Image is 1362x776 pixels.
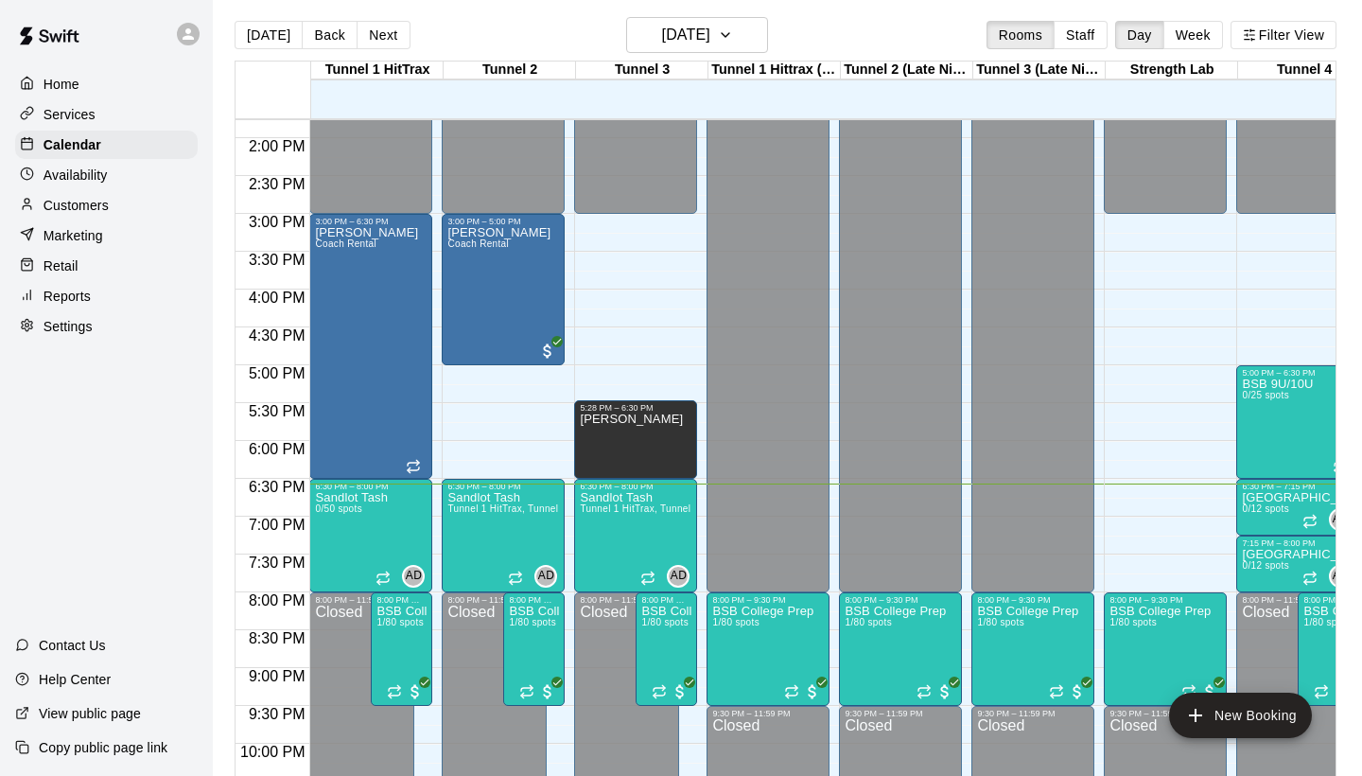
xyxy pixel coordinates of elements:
p: Copy public page link [39,738,167,757]
span: Adrian DeWald [542,565,557,588]
span: Recurring event [519,684,534,699]
h6: [DATE] [662,22,710,48]
div: 6:30 PM – 8:00 PM [315,482,427,491]
span: 0/25 spots filled [1242,390,1288,400]
span: Tunnel 1 HitTrax, Tunnel 2, Tunnel 3 [447,503,611,514]
div: 8:00 PM – 9:30 PM [1303,595,1353,605]
span: 8:00 PM [244,592,310,608]
span: Recurring event [1302,514,1318,529]
span: Recurring event [375,571,391,586]
span: 1/80 spots filled [845,617,891,627]
div: 6:30 PM – 8:00 PM [447,482,559,491]
div: Tunnel 1 HitTrax [311,62,444,79]
span: Recurring event [640,571,655,586]
div: 9:30 PM – 11:59 PM [977,709,1089,718]
div: Reports [15,282,198,310]
span: Coach Rental [447,238,509,249]
span: 3:30 PM [244,252,310,268]
div: 7:15 PM – 8:00 PM [1242,538,1353,548]
div: Services [15,100,198,129]
span: 4:00 PM [244,290,310,306]
div: 8:00 PM – 11:59 PM [447,595,541,605]
span: 0/12 spots filled [1242,560,1288,571]
span: Recurring event [1181,684,1196,699]
span: Adrian DeWald [674,565,690,588]
div: 6:30 PM – 8:00 PM: Sandlot Tash [574,479,697,592]
span: All customers have paid [671,682,690,701]
span: AD [671,567,687,586]
div: 8:00 PM – 9:30 PM [641,595,691,605]
span: 5:00 PM [244,365,310,381]
button: [DATE] [626,17,768,53]
div: Availability [15,161,198,189]
div: 5:00 PM – 6:30 PM [1242,368,1353,378]
div: 8:00 PM – 9:30 PM: BSB College Prep [971,592,1094,706]
div: 8:00 PM – 11:59 PM [1242,595,1336,605]
div: 7:15 PM – 8:00 PM: Sandlot Academy [1236,536,1359,592]
span: AD [538,567,554,586]
span: All customers have paid [1333,682,1352,701]
span: Recurring event [1314,684,1329,699]
div: 8:00 PM – 11:59 PM [315,595,409,605]
span: Recurring event [1049,684,1064,699]
a: Home [15,70,198,98]
div: Tunnel 1 Hittrax (Late Night) [708,62,841,79]
div: 8:00 PM – 9:30 PM: BSB College Prep [503,592,565,706]
div: Marketing [15,221,198,250]
span: 9:00 PM [244,668,310,684]
span: 6:30 PM [244,479,310,495]
button: Staff [1054,21,1108,49]
div: 5:28 PM – 6:30 PM [580,403,691,413]
div: 3:00 PM – 6:30 PM: Alec Smith [309,214,432,479]
p: View public page [39,704,141,723]
div: Strength Lab [1106,62,1238,79]
span: 2:30 PM [244,176,310,192]
button: Back [302,21,358,49]
span: AD [1333,567,1349,586]
div: Tunnel 2 [444,62,576,79]
span: 8:30 PM [244,630,310,646]
span: 1/80 spots filled [712,617,759,627]
button: Filter View [1231,21,1336,49]
span: All customers have paid [538,342,557,361]
span: 1/80 spots filled [376,617,423,627]
span: All customers have paid [406,682,425,701]
p: Calendar [44,135,101,154]
span: AD [406,567,422,586]
div: 5:00 PM – 6:30 PM: BSB 9U/10U [1236,365,1359,479]
span: All customers have paid [803,682,822,701]
div: 8:00 PM – 9:30 PM: BSB College Prep [707,592,829,706]
p: Reports [44,287,91,306]
div: Tunnel 2 (Late Night) [841,62,973,79]
span: AD [1333,510,1349,529]
div: 8:00 PM – 9:30 PM: BSB College Prep [371,592,432,706]
span: 5:30 PM [244,403,310,419]
div: 3:00 PM – 5:00 PM: Isaiah Parker [442,214,565,365]
div: Calendar [15,131,198,159]
span: Recurring event [917,684,932,699]
button: Week [1163,21,1223,49]
p: Retail [44,256,79,275]
button: add [1169,693,1312,738]
span: Recurring event [406,459,421,474]
p: Home [44,75,79,94]
p: Help Center [39,670,111,689]
span: 7:30 PM [244,555,310,571]
div: 9:30 PM – 11:59 PM [1109,709,1221,718]
span: Coach Rental [315,238,376,249]
div: 6:30 PM – 8:00 PM: Sandlot Tash [442,479,565,592]
a: Customers [15,191,198,220]
span: 0/50 spots filled [315,503,361,514]
div: 8:00 PM – 9:30 PM [1109,595,1221,605]
span: 1/80 spots filled [977,617,1023,627]
p: Marketing [44,226,103,245]
span: All customers have paid [1200,682,1219,701]
div: 9:30 PM – 11:59 PM [712,709,824,718]
span: 4:30 PM [244,327,310,344]
div: 3:00 PM – 5:00 PM [447,217,559,226]
span: 6:00 PM [244,441,310,457]
a: Settings [15,312,198,341]
p: Settings [44,317,93,336]
button: Next [357,21,410,49]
